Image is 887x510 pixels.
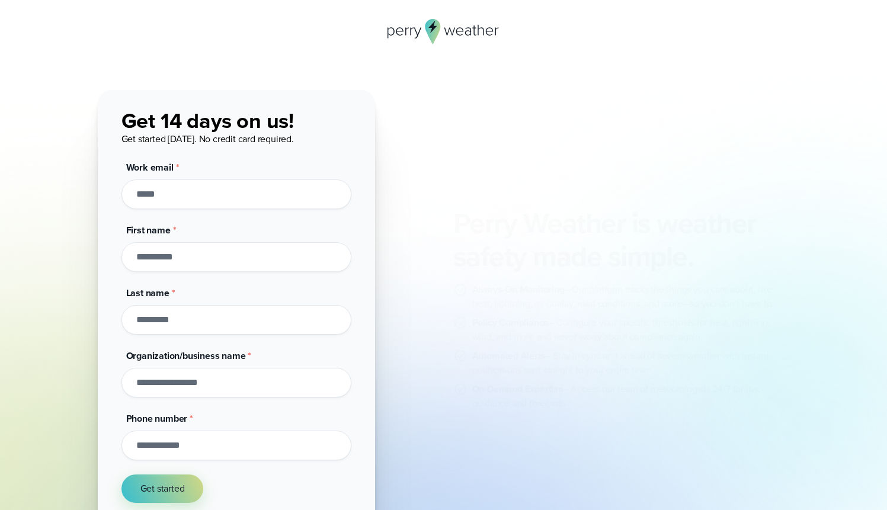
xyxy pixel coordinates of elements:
[126,349,246,363] span: Organization/business name
[126,223,171,237] span: First name
[126,412,188,425] span: Phone number
[126,161,174,174] span: Work email
[121,474,204,503] button: Get started
[126,286,169,300] span: Last name
[121,105,294,136] span: Get 14 days on us!
[121,132,294,146] span: Get started [DATE]. No credit card required.
[140,482,185,496] span: Get started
